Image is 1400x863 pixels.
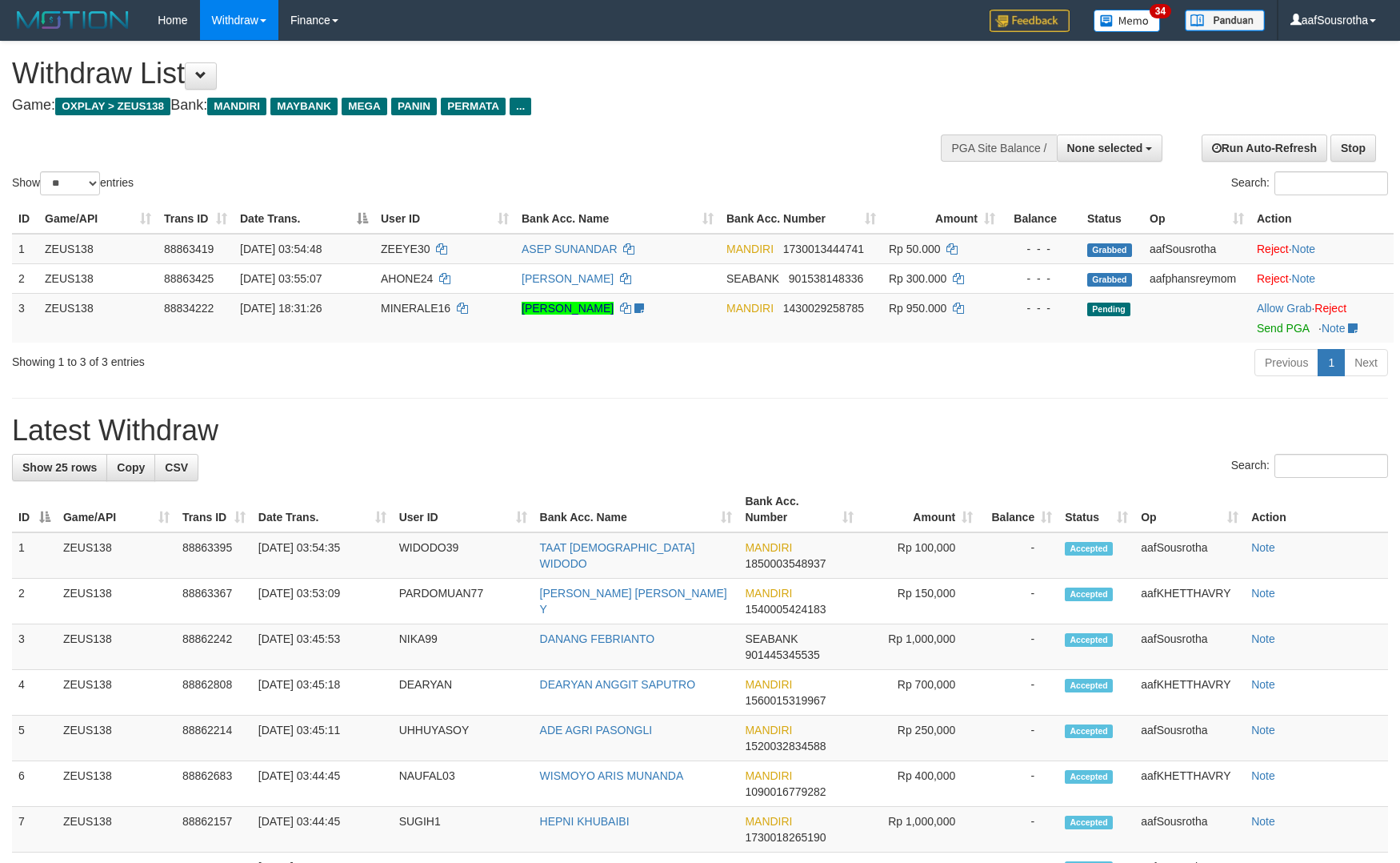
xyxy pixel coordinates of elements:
[1251,769,1275,782] a: Note
[1143,263,1250,293] td: aafphansreymom
[57,532,176,579] td: ZEUS138
[540,724,653,737] a: ADE AGRI PASONGLI
[252,807,393,853] td: [DATE] 03:44:45
[12,171,134,195] label: Show entries
[40,171,100,195] select: Showentries
[1274,454,1388,478] input: Search:
[381,302,450,315] span: MINERALE16
[1330,134,1376,162] a: Stop
[176,624,252,670] td: 88862242
[176,579,252,624] td: 88863367
[979,761,1058,807] td: -
[176,807,252,853] td: 88862157
[12,716,57,761] td: 5
[1185,10,1265,31] img: panduan.png
[1250,204,1394,234] th: Action
[176,487,252,532] th: Trans ID: activate to sort column ascending
[176,716,252,761] td: 88862214
[1134,532,1245,579] td: aafSousrotha
[154,454,198,481] a: CSV
[1008,271,1074,287] div: - - -
[1065,633,1113,647] span: Accepted
[860,532,979,579] td: Rp 100,000
[342,98,387,115] span: MEGA
[234,204,374,234] th: Date Trans.: activate to sort column descending
[979,624,1058,670] td: -
[252,716,393,761] td: [DATE] 03:45:11
[57,670,176,716] td: ZEUS138
[1251,678,1275,691] a: Note
[540,678,696,691] a: DEARYAN ANGGIT SAPUTRO
[38,263,158,293] td: ZEUS138
[1081,204,1143,234] th: Status
[38,293,158,343] td: ZEUS138
[176,670,252,716] td: 88862808
[176,532,252,579] td: 88863395
[540,632,655,645] a: DANANG FEBRIANTO
[860,487,979,532] th: Amount: activate to sort column ascending
[12,415,1388,447] h1: Latest Withdraw
[117,461,145,474] span: Copy
[1257,322,1309,335] a: Send PGA
[540,815,630,828] a: HEPNI KHUBAIBI
[1250,234,1394,264] td: ·
[441,98,506,115] span: PERMATA
[1065,725,1113,738] span: Accepted
[789,272,863,285] span: Copy 901538148336 to clipboard
[522,272,614,285] a: [PERSON_NAME]
[57,761,176,807] td: ZEUS138
[1245,487,1388,532] th: Action
[510,98,531,115] span: ...
[979,579,1058,624] td: -
[12,807,57,853] td: 7
[1254,349,1318,376] a: Previous
[1143,234,1250,264] td: aafSousrotha
[1134,761,1245,807] td: aafKHETTHAVRY
[1231,454,1388,478] label: Search:
[393,624,534,670] td: NIKA99
[1322,322,1346,335] a: Note
[1002,204,1081,234] th: Balance
[540,769,684,782] a: WISMOYO ARIS MUNANDA
[393,487,534,532] th: User ID: activate to sort column ascending
[1087,273,1132,287] span: Grabbed
[860,670,979,716] td: Rp 700,000
[252,579,393,624] td: [DATE] 03:53:09
[12,532,57,579] td: 1
[745,648,819,661] span: Copy 901445345535 to clipboard
[158,204,234,234] th: Trans ID: activate to sort column ascending
[12,263,38,293] td: 2
[726,302,774,315] span: MANDIRI
[38,204,158,234] th: Game/API: activate to sort column ascending
[720,204,882,234] th: Bank Acc. Number: activate to sort column ascending
[1251,587,1275,600] a: Note
[745,815,792,828] span: MANDIRI
[1250,263,1394,293] td: ·
[882,204,1002,234] th: Amount: activate to sort column ascending
[1087,303,1130,316] span: Pending
[393,761,534,807] td: NAUFAL03
[12,670,57,716] td: 4
[57,579,176,624] td: ZEUS138
[540,541,695,570] a: TAAT [DEMOGRAPHIC_DATA] WIDODO
[12,579,57,624] td: 2
[1065,588,1113,601] span: Accepted
[57,487,176,532] th: Game/API: activate to sort column ascending
[941,134,1056,162] div: PGA Site Balance /
[374,204,515,234] th: User ID: activate to sort column ascending
[1143,204,1250,234] th: Op: activate to sort column ascending
[745,587,792,600] span: MANDIRI
[393,716,534,761] td: UHHUYASOY
[164,272,214,285] span: 88863425
[12,347,571,370] div: Showing 1 to 3 of 3 entries
[12,761,57,807] td: 6
[1008,241,1074,257] div: - - -
[1094,10,1161,32] img: Button%20Memo.svg
[979,532,1058,579] td: -
[240,243,322,255] span: [DATE] 03:54:48
[1134,579,1245,624] td: aafKHETTHAVRY
[252,670,393,716] td: [DATE] 03:45:18
[207,98,266,115] span: MANDIRI
[1134,716,1245,761] td: aafSousrotha
[57,624,176,670] td: ZEUS138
